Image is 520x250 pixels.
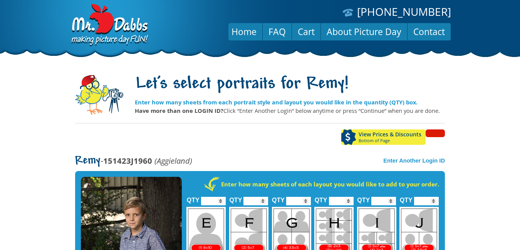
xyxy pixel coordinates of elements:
[321,22,407,41] a: About Picture Day
[75,156,192,165] p: -
[359,138,426,143] span: Bottom of Page
[383,158,445,164] a: Enter Another Login ID
[75,75,123,115] img: camera-mascot
[341,129,426,145] a: View Prices & DiscountsBottom of Page
[135,107,223,114] strong: Have more than one LOGIN ID?
[135,106,440,115] p: Click “Enter Another Login” below anytime or press “Continue” when you are done.
[221,180,439,188] strong: Enter how many sheets of each layout you would like to add to your order.
[103,155,152,166] strong: 151423J1960
[75,155,101,167] span: Remy
[226,22,262,41] a: Home
[292,22,320,41] a: Cart
[69,4,149,47] img: Dabbs Company
[408,22,451,41] a: Contact
[272,188,285,207] label: QTY
[135,98,418,106] strong: Enter how many sheets from each portrait style and layout you would like in the quantity (QTY) box.
[187,188,200,207] label: QTY
[263,22,292,41] a: FAQ
[315,188,327,207] label: QTY
[229,188,242,207] label: QTY
[357,188,370,207] label: QTY
[400,188,413,207] label: QTY
[135,74,440,95] h1: Let's select portraits for Remy!
[154,155,192,166] em: (Aggieland)
[357,4,451,19] a: [PHONE_NUMBER]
